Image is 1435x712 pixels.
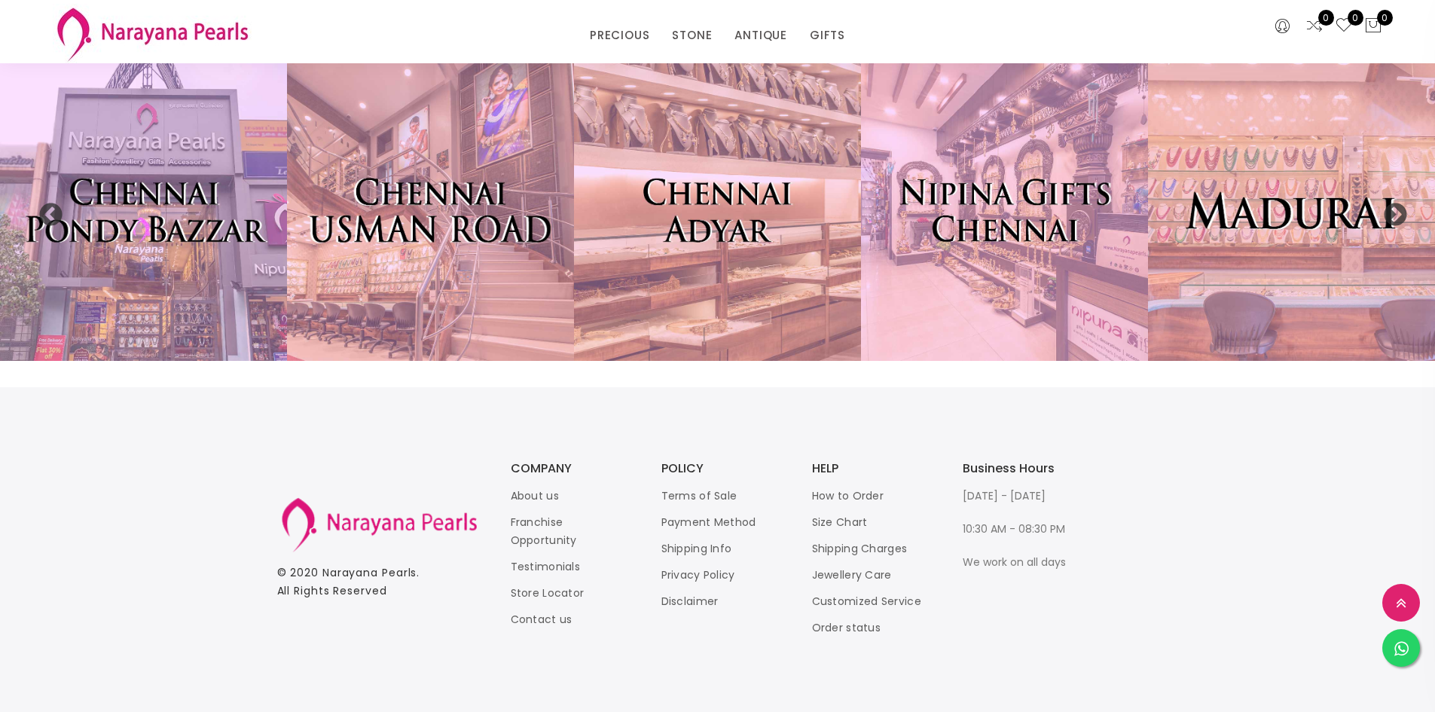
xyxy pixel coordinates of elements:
p: 10:30 AM - 08:30 PM [963,520,1083,538]
a: Privacy Policy [661,567,735,582]
span: 0 [1377,10,1393,26]
h3: COMPANY [511,463,631,475]
a: 0 [1305,17,1324,36]
a: About us [511,488,559,503]
img: store-mad.jpg [1148,60,1435,362]
button: Next [1382,203,1397,218]
a: Store Locator [511,585,585,600]
img: store-adr.jpg [574,60,861,362]
p: [DATE] - [DATE] [963,487,1083,505]
a: Narayana Pearls [322,565,417,580]
a: PRECIOUS [590,24,649,47]
a: Size Chart [812,515,868,530]
img: store-np.jpg [861,60,1148,362]
p: We work on all days [963,553,1083,571]
a: Contact us [511,612,572,627]
p: © 2020 . All Rights Reserved [277,564,481,600]
a: Payment Method [661,515,756,530]
span: 0 [1348,10,1363,26]
a: ANTIQUE [734,24,787,47]
a: 0 [1335,17,1353,36]
h3: POLICY [661,463,782,475]
a: Shipping Info [661,541,732,556]
h3: HELP [812,463,933,475]
a: Customized Service [812,594,921,609]
img: store-ur.jpg [287,60,574,362]
a: STONE [672,24,712,47]
a: GIFTS [810,24,845,47]
a: Franchise Opportunity [511,515,577,548]
a: Order status [812,620,881,635]
a: Disclaimer [661,594,719,609]
button: 0 [1364,17,1382,36]
a: Shipping Charges [812,541,908,556]
a: How to Order [812,488,884,503]
a: Jewellery Care [812,567,892,582]
a: Testimonials [511,559,581,574]
button: Previous [38,203,53,218]
a: Terms of Sale [661,488,737,503]
span: 0 [1318,10,1334,26]
h3: Business Hours [963,463,1083,475]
